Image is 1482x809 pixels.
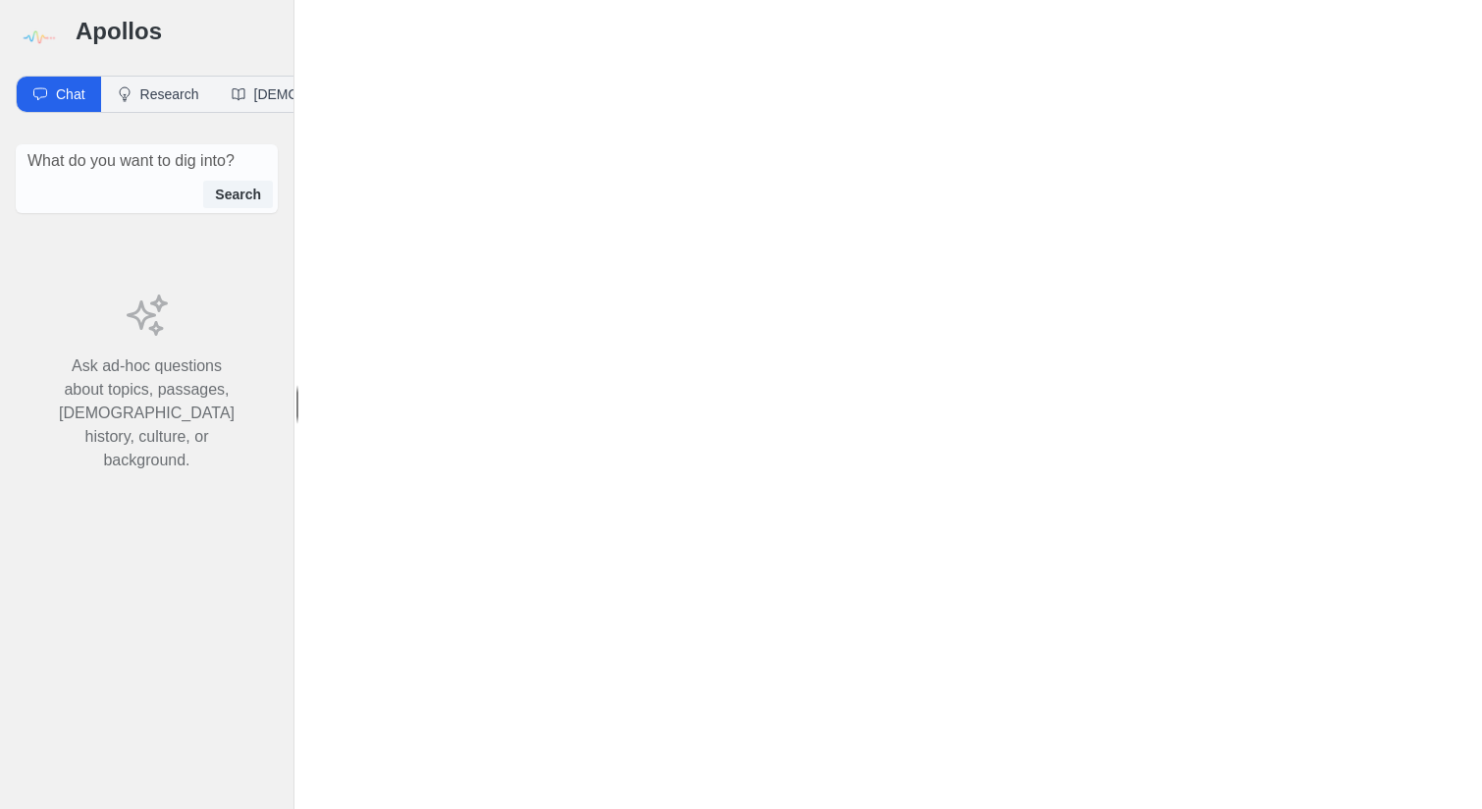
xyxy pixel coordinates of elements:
img: logo [16,16,60,60]
button: [DEMOGRAPHIC_DATA] [215,77,424,112]
button: Search [203,181,273,208]
p: Ask ad-hoc questions about topics, passages, [DEMOGRAPHIC_DATA] history, culture, or background. [59,354,235,472]
button: Research [101,77,215,112]
h3: Apollos [76,16,278,47]
button: Chat [17,77,101,112]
